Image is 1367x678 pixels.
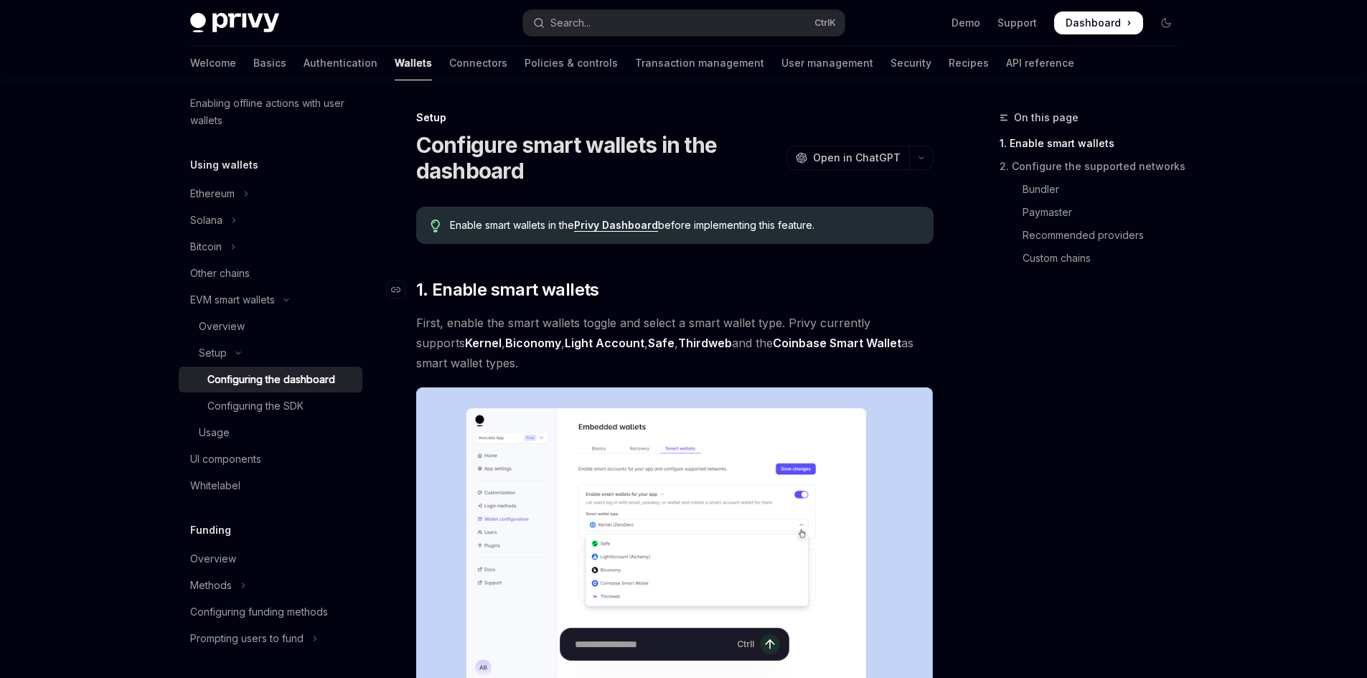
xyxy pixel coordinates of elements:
[190,291,275,309] div: EVM smart wallets
[179,626,362,651] button: Toggle Prompting users to fund section
[179,446,362,472] a: UI components
[190,630,304,647] div: Prompting users to fund
[1000,178,1189,201] a: Bundler
[207,397,304,415] div: Configuring the SDK
[1000,201,1189,224] a: Paymaster
[760,634,780,654] button: Send message
[304,46,377,80] a: Authentication
[997,16,1037,30] a: Support
[179,546,362,572] a: Overview
[416,110,934,125] div: Setup
[1000,155,1189,178] a: 2. Configure the supported networks
[190,265,250,282] div: Other chains
[190,46,236,80] a: Welcome
[949,46,989,80] a: Recipes
[1155,11,1178,34] button: Toggle dark mode
[190,603,328,621] div: Configuring funding methods
[395,46,432,80] a: Wallets
[1000,132,1189,155] a: 1. Enable smart wallets
[190,577,232,594] div: Methods
[678,336,732,351] a: Thirdweb
[179,314,362,339] a: Overview
[1014,109,1079,126] span: On this page
[179,181,362,207] button: Toggle Ethereum section
[190,238,222,255] div: Bitcoin
[465,336,502,351] a: Kernel
[190,185,235,202] div: Ethereum
[190,156,258,174] h5: Using wallets
[199,344,227,362] div: Setup
[416,313,934,373] span: First, enable the smart wallets toggle and select a smart wallet type. Privy currently supports ,...
[786,146,909,170] button: Open in ChatGPT
[575,628,731,660] input: Ask a question...
[190,477,240,494] div: Whitelabel
[190,13,279,33] img: dark logo
[814,17,836,29] span: Ctrl K
[1054,11,1143,34] a: Dashboard
[505,336,561,351] a: Biconomy
[416,132,781,184] h1: Configure smart wallets in the dashboard
[450,218,919,232] span: Enable smart wallets in the before implementing this feature.
[781,46,873,80] a: User management
[1000,247,1189,270] a: Custom chains
[190,95,354,129] div: Enabling offline actions with user wallets
[190,212,222,229] div: Solana
[179,367,362,392] a: Configuring the dashboard
[449,46,507,80] a: Connectors
[891,46,931,80] a: Security
[1000,224,1189,247] a: Recommended providers
[635,46,764,80] a: Transaction management
[179,287,362,313] button: Toggle EVM smart wallets section
[550,14,591,32] div: Search...
[179,599,362,625] a: Configuring funding methods
[190,522,231,539] h5: Funding
[574,219,658,232] a: Privy Dashboard
[179,260,362,286] a: Other chains
[190,451,261,468] div: UI components
[525,46,618,80] a: Policies & controls
[1006,46,1074,80] a: API reference
[207,371,335,388] div: Configuring the dashboard
[253,46,286,80] a: Basics
[179,207,362,233] button: Toggle Solana section
[179,393,362,419] a: Configuring the SDK
[199,424,230,441] div: Usage
[387,278,416,301] a: Navigate to header
[1066,16,1121,30] span: Dashboard
[179,90,362,133] a: Enabling offline actions with user wallets
[179,473,362,499] a: Whitelabel
[952,16,980,30] a: Demo
[648,336,675,351] a: Safe
[179,420,362,446] a: Usage
[416,278,599,301] span: 1. Enable smart wallets
[565,336,644,351] a: Light Account
[179,234,362,260] button: Toggle Bitcoin section
[190,550,236,568] div: Overview
[773,336,901,351] a: Coinbase Smart Wallet
[523,10,845,36] button: Open search
[199,318,245,335] div: Overview
[179,573,362,598] button: Toggle Methods section
[179,340,362,366] button: Toggle Setup section
[431,220,441,232] svg: Tip
[813,151,901,165] span: Open in ChatGPT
